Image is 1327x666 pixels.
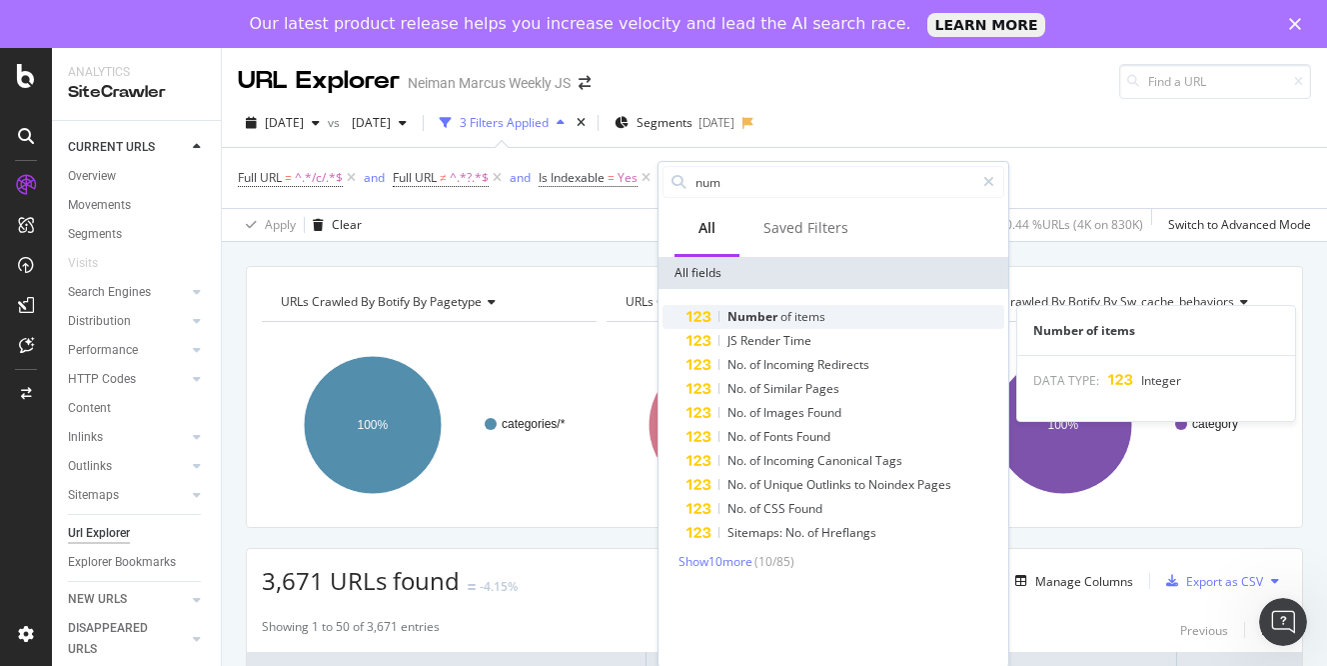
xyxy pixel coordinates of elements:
div: Manage Columns [1035,573,1133,590]
div: Number of items [1017,322,1295,339]
span: URLs Crawled By Botify By custom_holiday [626,293,862,310]
span: JS [727,332,740,349]
button: Apply [238,209,296,241]
button: and [364,168,385,187]
span: No. [727,452,749,469]
span: Incoming [763,356,817,373]
a: CURRENT URLS [68,137,187,158]
div: Close [1289,18,1309,30]
div: 0.44 % URLs ( 4K on 830K ) [1005,216,1143,233]
span: of [780,308,794,325]
div: Url Explorer [68,523,130,544]
a: Search Engines [68,282,187,303]
div: A chart. [607,338,941,512]
div: Overview [68,166,116,187]
span: Time [783,332,811,349]
span: Unique [763,476,806,493]
div: URL Explorer [238,64,400,98]
span: 3,671 URLs found [262,564,460,597]
span: Integer [1141,372,1181,389]
a: NEW URLS [68,589,187,610]
div: Saved Filters [763,218,848,238]
div: Segments [68,224,122,245]
span: No. [727,428,749,445]
span: Similar [763,380,805,397]
a: LEARN MORE [927,13,1046,37]
span: to [854,476,868,493]
span: Is Indexable [539,169,605,186]
div: Content [68,398,111,419]
span: URLs Crawled By Botify By pagetype [281,293,482,310]
button: [DATE] [238,107,328,139]
span: No. [785,524,807,541]
span: No. [727,356,749,373]
div: Performance [68,340,138,361]
span: Hreflangs [821,524,876,541]
button: Clear [305,209,362,241]
span: Canonical [817,452,875,469]
span: No. [727,404,749,421]
span: Segments [637,114,692,131]
span: of [749,404,763,421]
div: Movements [68,195,131,216]
h4: URLs Crawled By Botify By custom_holiday [622,286,923,318]
div: CURRENT URLS [68,137,155,158]
button: Add Filter [655,166,734,190]
span: 2025 Aug. 11th [265,114,304,131]
span: Full URL [393,169,437,186]
span: Fonts [763,428,796,445]
div: Search Engines [68,282,151,303]
a: HTTP Codes [68,369,187,390]
div: and [510,169,531,186]
a: DISAPPEARED URLS [68,618,187,660]
div: All [698,218,715,238]
a: Explorer Bookmarks [68,552,207,573]
span: of [749,500,763,517]
span: URLs Crawled By Botify By sw_cache_behaviors [971,293,1234,310]
div: Sitemaps [68,485,119,506]
span: of [749,356,763,373]
span: Full URL [238,169,282,186]
button: and [510,168,531,187]
div: Explorer Bookmarks [68,552,176,573]
span: ( 10 / 85 ) [754,553,794,570]
button: [DATE] [344,107,415,139]
span: of [749,452,763,469]
iframe: Intercom live chat [1259,598,1307,646]
a: Movements [68,195,207,216]
a: Performance [68,340,187,361]
span: of [749,428,763,445]
a: Content [68,398,207,419]
div: times [573,113,590,133]
span: = [285,169,292,186]
div: Switch to Advanced Mode [1168,216,1311,233]
span: Found [788,500,822,517]
span: of [749,476,763,493]
a: Distribution [68,311,187,332]
div: -4.15% [480,578,518,595]
span: Outlinks [806,476,854,493]
text: 100% [358,418,389,432]
span: No. [727,380,749,397]
a: Url Explorer [68,523,207,544]
span: Pages [917,476,951,493]
span: Show 10 more [678,553,752,570]
input: Search by field name [693,167,974,197]
div: Inlinks [68,427,103,448]
div: Neiman Marcus Weekly JS [408,73,571,93]
div: A chart. [262,338,597,512]
div: Distribution [68,311,131,332]
span: items [794,308,825,325]
img: Equal [468,584,476,590]
div: Previous [1180,622,1228,639]
button: 3 Filters Applied [432,107,573,139]
input: Find a URL [1119,64,1311,99]
div: Visits [68,253,98,274]
div: SiteCrawler [68,81,205,104]
button: Segments[DATE] [607,107,742,139]
a: Overview [68,166,207,187]
button: Previous [1180,618,1228,642]
div: and [364,169,385,186]
button: Manage Columns [1007,569,1133,593]
span: Incoming [763,452,817,469]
